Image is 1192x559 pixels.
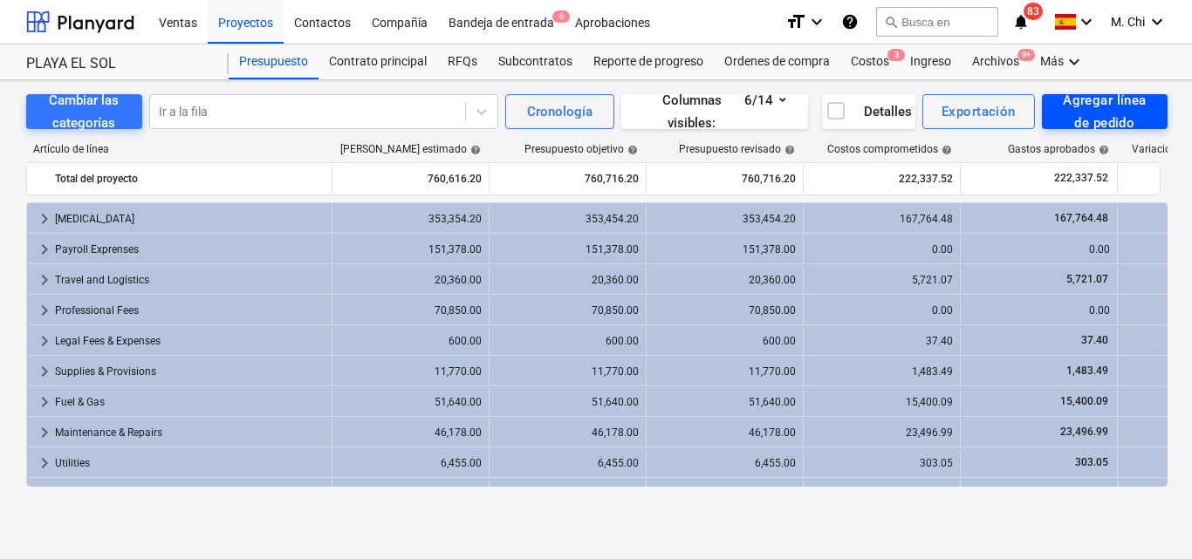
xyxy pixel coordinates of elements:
div: Presupuesto revisado [679,143,795,155]
div: 600.00 [654,335,796,347]
span: 23,496.99 [1058,426,1110,438]
a: Presupuesto [229,44,319,79]
span: 5,721.07 [1065,273,1110,285]
div: 760,716.20 [497,165,639,193]
div: Maintenance & Repairs [55,419,325,447]
div: Costos [840,44,900,79]
span: keyboard_arrow_right [34,483,55,504]
div: Insurance [55,480,325,508]
i: keyboard_arrow_down [1147,11,1168,32]
span: keyboard_arrow_right [34,239,55,260]
span: 83 [1024,3,1043,20]
div: 6,455.00 [654,457,796,469]
span: M. Chi [1111,15,1145,29]
button: Agregar línea de pedido [1042,94,1168,129]
div: Professional Fees [55,297,325,324]
a: RFQs [437,44,488,79]
div: 70,850.00 [497,304,639,317]
div: Ordenes de compra [714,44,840,79]
i: keyboard_arrow_down [1064,51,1085,72]
div: 11,770.00 [339,365,482,378]
div: Cronología [527,100,593,123]
i: keyboard_arrow_down [806,11,827,32]
div: 37.40 [811,335,953,347]
div: 0.00 [968,304,1110,317]
button: Cronología [505,94,614,129]
div: 222,337.52 [811,165,953,193]
div: 151,378.00 [339,243,482,256]
span: 37.40 [1079,334,1110,346]
span: 222,337.52 [1052,171,1110,186]
div: [PERSON_NAME] estimado [340,143,481,155]
div: 353,454.20 [497,213,639,225]
a: Ingreso [900,44,962,79]
span: 3 [887,49,905,61]
div: Total del proyecto [55,165,325,193]
div: Supplies & Provisions [55,358,325,385]
div: 11,770.00 [654,365,796,378]
span: keyboard_arrow_right [34,361,55,382]
div: 353,454.20 [654,213,796,225]
div: Legal Fees & Expenses [55,327,325,355]
i: keyboard_arrow_down [1076,11,1097,32]
button: Detalles [822,94,915,129]
span: keyboard_arrow_right [34,453,55,474]
span: search [884,15,898,29]
a: Contrato principal [319,44,437,79]
span: help [1095,145,1109,155]
span: 6 [552,10,570,23]
div: 0.00 [811,243,953,256]
button: Exportación [922,94,1035,129]
div: Artículo de línea [26,143,332,155]
div: 353,354.20 [339,213,482,225]
div: 151,378.00 [497,243,639,256]
div: [MEDICAL_DATA] [55,205,325,233]
a: Subcontratos [488,44,583,79]
div: 760,716.20 [654,165,796,193]
div: Exportación [942,100,1016,123]
div: 20,360.00 [654,274,796,286]
div: 23,496.99 [811,426,953,439]
div: 70,850.00 [339,304,482,317]
div: 46,178.00 [497,426,639,439]
i: notifications [1012,11,1030,32]
div: 0.00 [811,304,953,317]
a: Costos3 [840,44,900,79]
i: Base de conocimientos [841,11,859,32]
div: Utilities [55,449,325,477]
div: PLAYA EL SOL [26,55,208,73]
div: Payroll Exprenses [55,235,325,263]
div: Reporte de progreso [583,44,714,79]
iframe: Chat Widget [1105,475,1192,559]
div: 46,178.00 [654,426,796,439]
div: Widget de chat [1105,475,1192,559]
div: Archivos [962,44,1030,79]
div: Presupuesto objetivo [524,143,638,155]
span: keyboard_arrow_right [34,208,55,229]
div: 46,178.00 [339,426,482,439]
div: Más [1030,44,1095,79]
span: help [624,145,638,155]
div: 167,764.48 [811,213,953,225]
div: 303.05 [811,457,953,469]
a: Archivos9+ [962,44,1030,79]
span: keyboard_arrow_right [34,331,55,351]
span: 303.05 [1073,456,1110,468]
div: Detalles [825,100,912,123]
div: 0.00 [968,243,1110,256]
div: 5,721.07 [811,274,953,286]
div: Fuel & Gas [55,388,325,416]
span: 15,400.09 [1058,395,1110,407]
span: help [781,145,795,155]
span: keyboard_arrow_right [34,269,55,290]
span: 9+ [1017,49,1035,61]
span: keyboard_arrow_right [34,422,55,443]
div: 600.00 [339,335,482,347]
div: 1,483.49 [811,365,953,378]
span: help [467,145,481,155]
div: 6,455.00 [339,457,482,469]
div: 51,640.00 [339,396,482,408]
div: 20,360.00 [339,274,482,286]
